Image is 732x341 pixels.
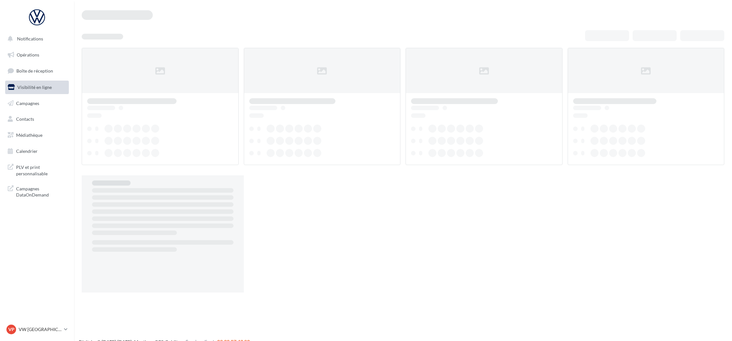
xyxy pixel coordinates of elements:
a: Opérations [4,48,70,62]
a: Campagnes [4,97,70,110]
a: Visibilité en ligne [4,81,70,94]
a: Campagnes DataOnDemand [4,182,70,201]
a: PLV et print personnalisable [4,160,70,179]
span: Opérations [17,52,39,57]
span: Notifications [17,36,43,41]
span: Contacts [16,116,34,122]
a: VP VW [GEOGRAPHIC_DATA] 20 [5,323,69,336]
span: Médiathèque [16,132,42,138]
span: Calendrier [16,148,38,154]
span: PLV et print personnalisable [16,163,66,177]
a: Médiathèque [4,128,70,142]
p: VW [GEOGRAPHIC_DATA] 20 [19,326,61,333]
span: Campagnes [16,100,39,106]
span: Campagnes DataOnDemand [16,184,66,198]
a: Contacts [4,112,70,126]
a: Boîte de réception [4,64,70,78]
span: Boîte de réception [16,68,53,74]
span: Visibilité en ligne [17,84,52,90]
button: Notifications [4,32,68,46]
a: Calendrier [4,144,70,158]
span: VP [8,326,14,333]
